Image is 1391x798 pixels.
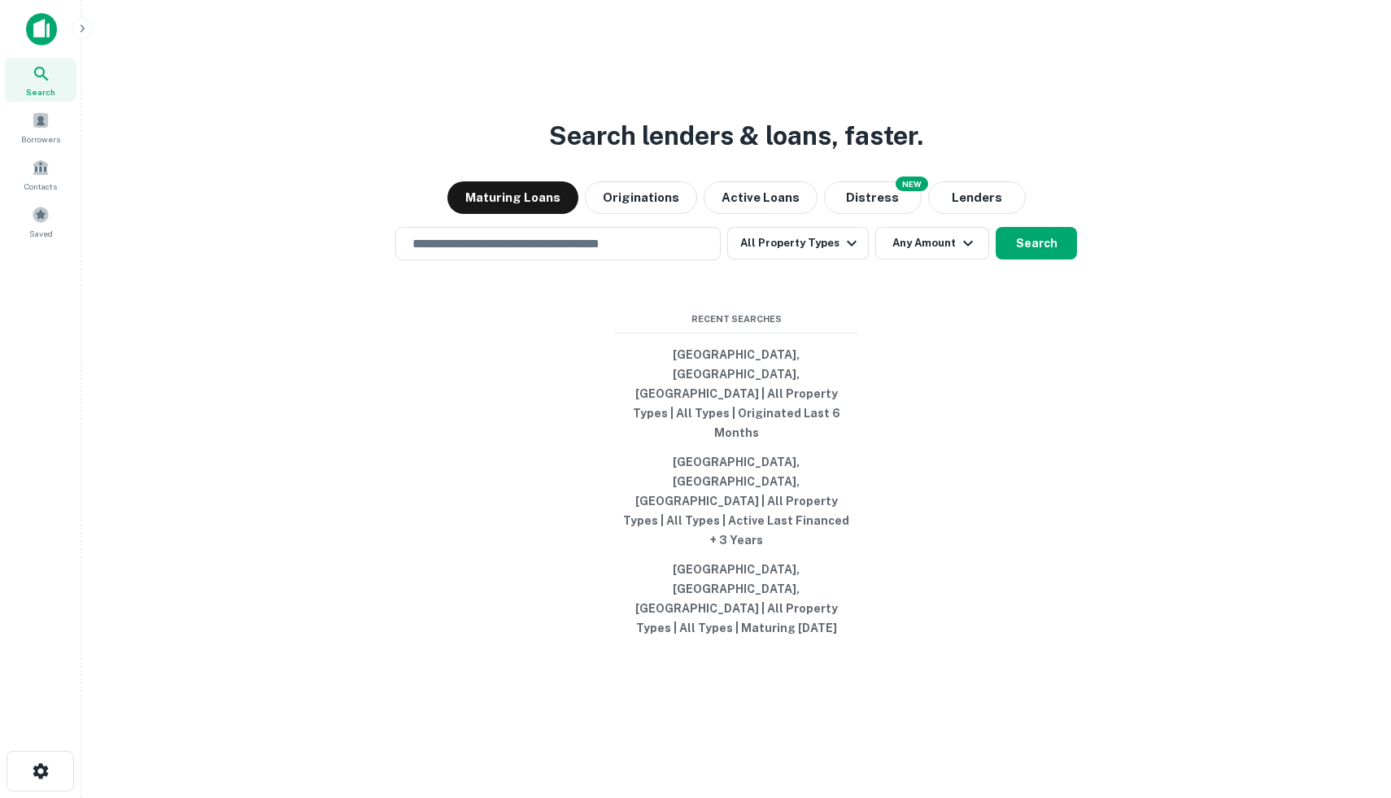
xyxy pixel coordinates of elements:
button: Active Loans [704,181,818,214]
span: Search [26,85,55,98]
button: Any Amount [875,227,989,259]
button: Maturing Loans [447,181,578,214]
span: Contacts [24,180,57,193]
button: Lenders [928,181,1026,214]
a: Saved [5,199,76,243]
span: Recent Searches [614,312,858,326]
div: NEW [896,177,928,191]
h3: Search lenders & loans, faster. [549,116,923,155]
button: All Property Types [727,227,869,259]
button: Originations [585,181,697,214]
a: Search [5,58,76,102]
button: Search distressed loans with lien and other non-mortgage details. [824,181,922,214]
button: Search [996,227,1077,259]
img: capitalize-icon.png [26,13,57,46]
button: [GEOGRAPHIC_DATA], [GEOGRAPHIC_DATA], [GEOGRAPHIC_DATA] | All Property Types | All Types | Active... [614,447,858,555]
span: Saved [29,227,53,240]
iframe: Chat Widget [1310,668,1391,746]
a: Contacts [5,152,76,196]
button: [GEOGRAPHIC_DATA], [GEOGRAPHIC_DATA], [GEOGRAPHIC_DATA] | All Property Types | All Types | Origin... [614,340,858,447]
a: Borrowers [5,105,76,149]
span: Borrowers [21,133,60,146]
button: [GEOGRAPHIC_DATA], [GEOGRAPHIC_DATA], [GEOGRAPHIC_DATA] | All Property Types | All Types | Maturi... [614,555,858,643]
